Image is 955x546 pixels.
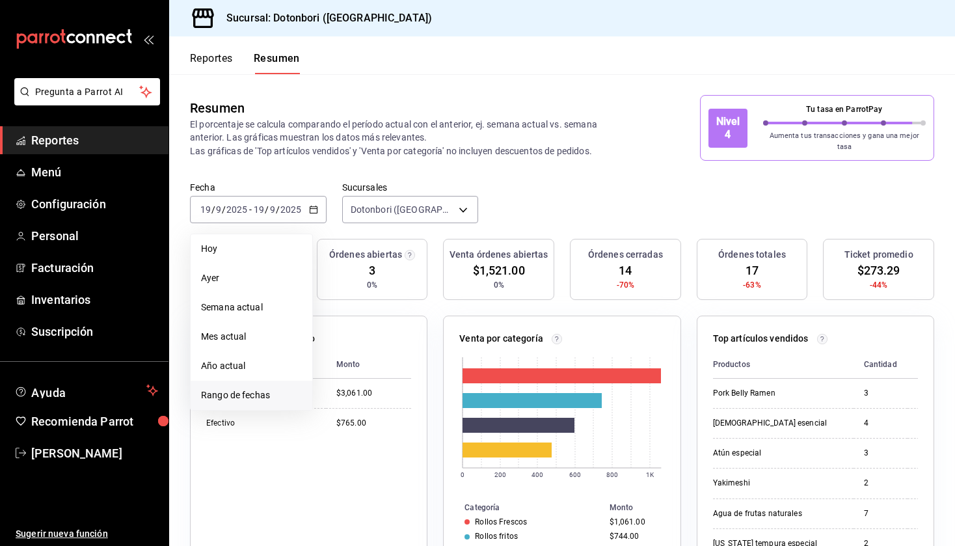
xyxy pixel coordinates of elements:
[604,500,680,515] th: Monto
[588,248,663,262] h3: Órdenes cerradas
[864,508,897,519] div: 7
[743,279,761,291] span: -63%
[617,279,635,291] span: -70%
[713,332,809,346] p: Top artículos vendidos
[713,448,843,459] div: Atún especial
[336,418,411,429] div: $765.00
[857,262,900,279] span: $273.29
[606,471,618,478] text: 800
[450,248,548,262] h3: Venta órdenes abiertas
[713,508,843,519] div: Agua de frutas naturales
[31,413,158,430] span: Recomienda Parrot
[475,532,518,541] div: Rollos fritos
[475,517,527,526] div: Rollos Frescos
[206,418,316,429] div: Efectivo
[16,527,158,541] span: Sugerir nueva función
[201,330,302,344] span: Mes actual
[351,203,455,216] span: Dotonbori ([GEOGRAPHIC_DATA])
[763,103,926,115] p: Tu tasa en ParrotPay
[269,204,276,215] input: --
[610,532,660,541] div: $744.00
[713,388,843,399] div: Pork Belly Ramen
[190,118,624,157] p: El porcentaje se calcula comparando el período actual con el anterior, ej. semana actual vs. sema...
[610,517,660,526] div: $1,061.00
[222,204,226,215] span: /
[9,94,160,108] a: Pregunta a Parrot AI
[31,444,158,462] span: [PERSON_NAME]
[854,351,908,379] th: Cantidad
[31,259,158,277] span: Facturación
[31,163,158,181] span: Menú
[190,52,233,74] button: Reportes
[326,351,411,379] th: Monto
[143,34,154,44] button: open_drawer_menu
[473,262,525,279] span: $1,521.00
[646,471,654,478] text: 1K
[280,204,302,215] input: ----
[35,85,140,99] span: Pregunta a Parrot AI
[864,388,897,399] div: 3
[713,351,854,379] th: Productos
[276,204,280,215] span: /
[14,78,160,105] button: Pregunta a Parrot AI
[494,471,506,478] text: 200
[713,478,843,489] div: Yakimeshi
[870,279,888,291] span: -44%
[746,262,759,279] span: 17
[531,471,543,478] text: 400
[329,248,402,262] h3: Órdenes abiertas
[718,248,786,262] h3: Órdenes totales
[190,98,245,118] div: Resumen
[918,478,948,489] div: $278.00
[31,291,158,308] span: Inventarios
[444,500,604,515] th: Categoría
[190,183,327,192] label: Fecha
[216,10,432,26] h3: Sucursal: Dotonbori ([GEOGRAPHIC_DATA])
[190,52,300,74] div: navigation tabs
[342,183,479,192] label: Sucursales
[864,418,897,429] div: 4
[201,359,302,373] span: Año actual
[708,109,747,148] div: Nivel 4
[31,195,158,213] span: Configuración
[31,323,158,340] span: Suscripción
[201,301,302,314] span: Semana actual
[211,204,215,215] span: /
[336,388,411,399] div: $3,061.00
[226,204,248,215] input: ----
[367,279,377,291] span: 0%
[494,279,504,291] span: 0%
[253,204,265,215] input: --
[908,351,948,379] th: Monto
[265,204,269,215] span: /
[461,471,464,478] text: 0
[201,389,302,402] span: Rango de fechas
[201,242,302,256] span: Hoy
[918,418,948,429] div: $436.00
[713,418,843,429] div: [DEMOGRAPHIC_DATA] esencial
[918,508,948,519] div: $245.00
[254,52,300,74] button: Resumen
[215,204,222,215] input: --
[864,448,897,459] div: 3
[31,131,158,149] span: Reportes
[619,262,632,279] span: 14
[918,448,948,459] div: $327.00
[200,204,211,215] input: --
[31,227,158,245] span: Personal
[569,471,581,478] text: 600
[459,332,543,346] p: Venta por categoría
[369,262,375,279] span: 3
[201,271,302,285] span: Ayer
[864,478,897,489] div: 2
[31,383,141,398] span: Ayuda
[918,388,948,399] div: $597.00
[763,131,926,152] p: Aumenta tus transacciones y gana una mejor tasa
[844,248,913,262] h3: Ticket promedio
[249,204,252,215] span: -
